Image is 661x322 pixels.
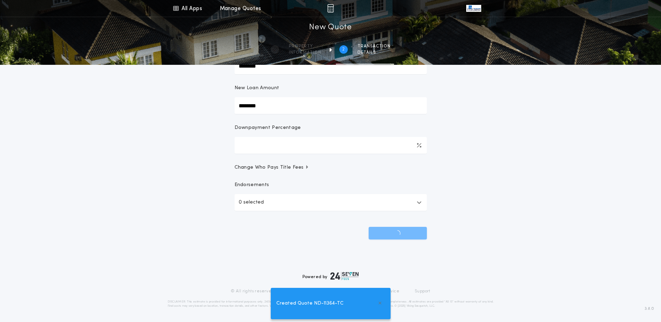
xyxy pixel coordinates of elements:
span: Property [289,44,321,49]
span: Change Who Pays Title Fees [235,164,309,171]
h1: New Quote [309,22,352,33]
p: New Loan Amount [235,85,279,92]
p: 0 selected [239,198,264,207]
span: details [358,50,391,55]
span: Transaction [358,44,391,49]
img: img [327,4,334,13]
img: vs-icon [466,5,481,12]
p: Endorsements [235,182,427,189]
button: Change Who Pays Title Fees [235,164,427,171]
input: Downpayment Percentage [235,137,427,154]
div: Powered by [302,272,359,280]
span: information [289,50,321,55]
button: 0 selected [235,194,427,211]
h2: 2 [342,47,345,52]
span: Created Quote ND-11364-TC [276,300,344,307]
input: Sale Price [235,58,427,74]
img: logo [330,272,359,280]
input: New Loan Amount [235,97,427,114]
p: Downpayment Percentage [235,124,301,131]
